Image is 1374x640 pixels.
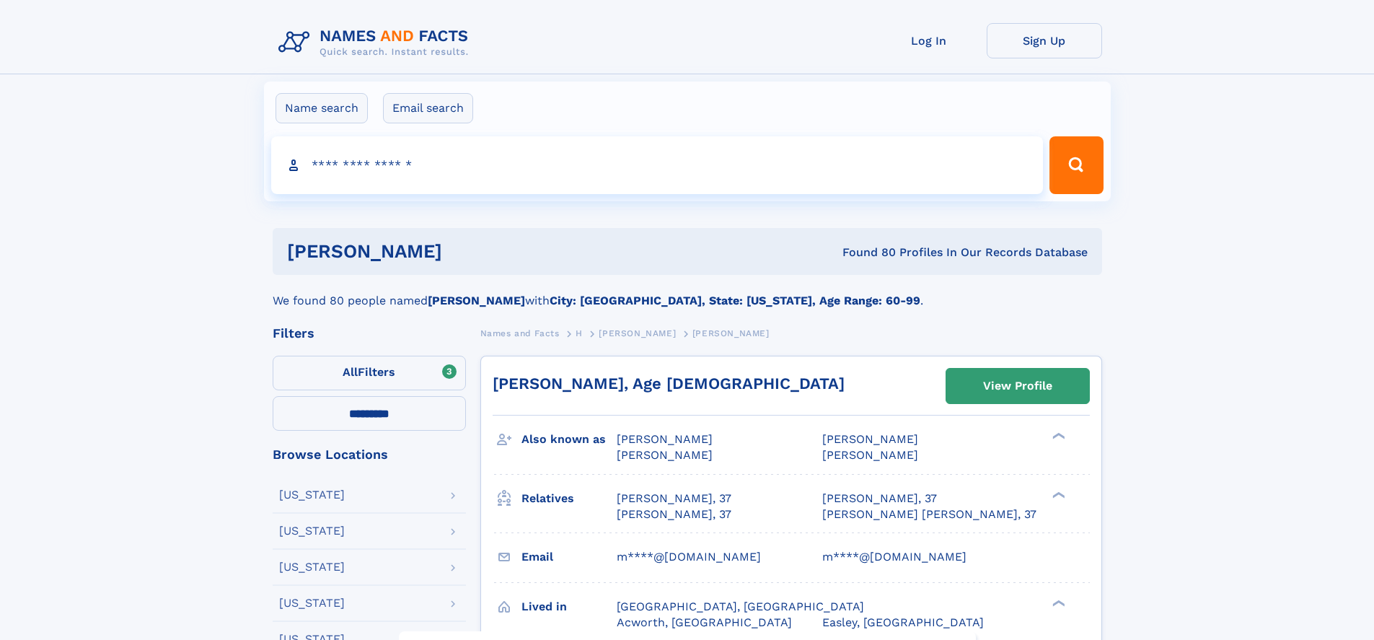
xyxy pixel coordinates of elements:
[617,448,713,462] span: [PERSON_NAME]
[642,245,1088,260] div: Found 80 Profiles In Our Records Database
[576,324,583,342] a: H
[279,525,345,537] div: [US_STATE]
[287,242,643,260] h1: [PERSON_NAME]
[617,491,731,507] a: [PERSON_NAME], 37
[521,595,617,619] h3: Lived in
[1049,490,1066,499] div: ❯
[273,275,1102,310] div: We found 80 people named with .
[273,356,466,390] label: Filters
[383,93,473,123] label: Email search
[521,486,617,511] h3: Relatives
[822,491,937,507] a: [PERSON_NAME], 37
[1049,431,1066,441] div: ❯
[279,561,345,573] div: [US_STATE]
[521,545,617,569] h3: Email
[617,432,713,446] span: [PERSON_NAME]
[599,324,676,342] a: [PERSON_NAME]
[599,328,676,338] span: [PERSON_NAME]
[550,294,920,307] b: City: [GEOGRAPHIC_DATA], State: [US_STATE], Age Range: 60-99
[822,615,984,629] span: Easley, [GEOGRAPHIC_DATA]
[279,489,345,501] div: [US_STATE]
[273,327,466,340] div: Filters
[493,374,845,393] a: [PERSON_NAME], Age [DEMOGRAPHIC_DATA]
[276,93,368,123] label: Name search
[822,432,918,446] span: [PERSON_NAME]
[271,136,1044,194] input: search input
[480,324,560,342] a: Names and Facts
[617,615,792,629] span: Acworth, [GEOGRAPHIC_DATA]
[822,448,918,462] span: [PERSON_NAME]
[617,600,864,613] span: [GEOGRAPHIC_DATA], [GEOGRAPHIC_DATA]
[576,328,583,338] span: H
[822,507,1036,522] a: [PERSON_NAME] [PERSON_NAME], 37
[692,328,770,338] span: [PERSON_NAME]
[1049,598,1066,608] div: ❯
[428,294,525,307] b: [PERSON_NAME]
[983,369,1052,403] div: View Profile
[617,507,731,522] a: [PERSON_NAME], 37
[871,23,987,58] a: Log In
[279,597,345,609] div: [US_STATE]
[1049,136,1103,194] button: Search Button
[946,369,1089,403] a: View Profile
[273,448,466,461] div: Browse Locations
[343,365,358,379] span: All
[987,23,1102,58] a: Sign Up
[521,427,617,452] h3: Also known as
[273,23,480,62] img: Logo Names and Facts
